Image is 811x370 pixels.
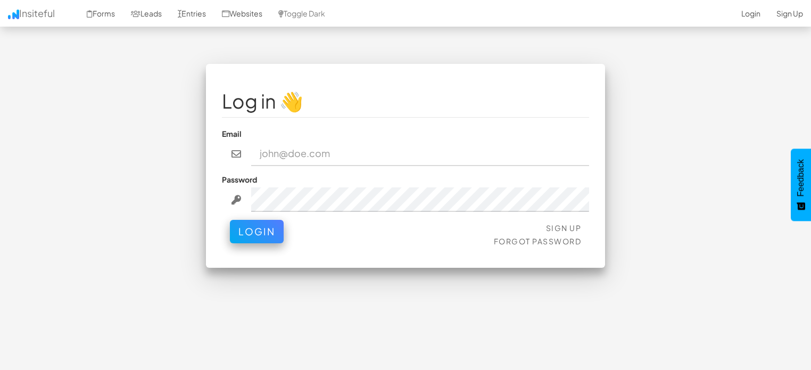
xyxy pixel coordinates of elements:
a: Sign Up [546,223,582,233]
label: Password [222,174,257,185]
button: Feedback - Show survey [791,149,811,221]
button: Login [230,220,284,243]
span: Feedback [796,159,806,196]
h1: Log in 👋 [222,91,589,112]
a: Forgot Password [494,236,582,246]
input: john@doe.com [251,142,590,166]
img: icon.png [8,10,19,19]
label: Email [222,128,242,139]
